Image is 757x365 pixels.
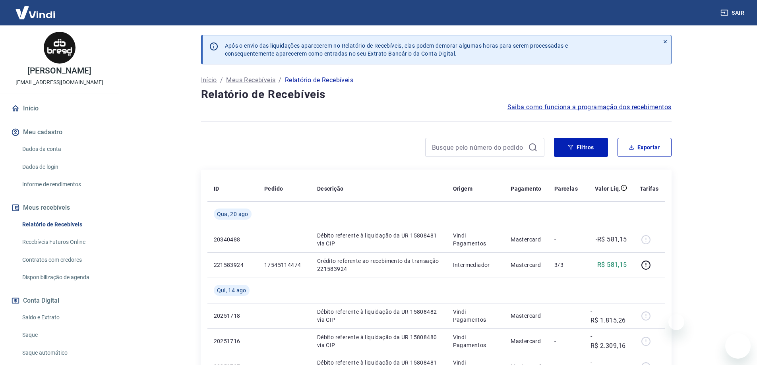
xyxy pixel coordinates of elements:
p: Valor Líq. [595,185,621,193]
p: Origem [453,185,472,193]
h4: Relatório de Recebíveis [201,87,672,102]
p: 17545114474 [264,261,304,269]
p: - [554,337,578,345]
p: Vindi Pagamentos [453,308,498,324]
button: Meus recebíveis [10,199,109,216]
img: Vindi [10,0,61,25]
p: Débito referente à liquidação da UR 15808481 via CIP [317,232,440,247]
button: Meu cadastro [10,124,109,141]
p: - [554,236,578,243]
button: Conta Digital [10,292,109,309]
p: Vindi Pagamentos [453,333,498,349]
a: Início [10,100,109,117]
a: Saiba como funciona a programação dos recebimentos [507,102,672,112]
p: 3/3 [554,261,578,269]
p: Descrição [317,185,344,193]
a: Início [201,75,217,85]
p: -R$ 581,15 [596,235,627,244]
p: -R$ 2.309,16 [590,332,627,351]
iframe: Botão para abrir a janela de mensagens [725,333,751,359]
p: Intermediador [453,261,498,269]
p: / [220,75,223,85]
button: Sair [719,6,747,20]
a: Meus Recebíveis [226,75,275,85]
p: Mastercard [511,337,542,345]
a: Recebíveis Futuros Online [19,234,109,250]
p: [EMAIL_ADDRESS][DOMAIN_NAME] [15,78,103,87]
button: Filtros [554,138,608,157]
a: Relatório de Recebíveis [19,216,109,233]
p: - [554,312,578,320]
p: 221583924 [214,261,252,269]
p: ID [214,185,219,193]
p: R$ 581,15 [597,260,627,270]
p: Parcelas [554,185,578,193]
p: Vindi Pagamentos [453,232,498,247]
a: Saque [19,327,109,343]
p: [PERSON_NAME] [27,67,91,75]
span: Qua, 20 ago [217,210,248,218]
p: Débito referente à liquidação da UR 15808482 via CIP [317,308,440,324]
input: Busque pelo número do pedido [432,141,525,153]
button: Exportar [618,138,672,157]
p: Pagamento [511,185,542,193]
p: 20251718 [214,312,252,320]
p: Mastercard [511,312,542,320]
p: Após o envio das liquidações aparecerem no Relatório de Recebíveis, elas podem demorar algumas ho... [225,42,568,58]
p: Tarifas [640,185,659,193]
p: Relatório de Recebíveis [285,75,353,85]
a: Dados da conta [19,141,109,157]
a: Disponibilização de agenda [19,269,109,286]
p: / [279,75,281,85]
p: Mastercard [511,236,542,243]
p: 20340488 [214,236,252,243]
a: Informe de rendimentos [19,176,109,193]
p: -R$ 1.815,26 [590,306,627,325]
a: Contratos com credores [19,252,109,268]
p: Débito referente à liquidação da UR 15808480 via CIP [317,333,440,349]
p: Pedido [264,185,283,193]
a: Saldo e Extrato [19,309,109,326]
p: Crédito referente ao recebimento da transação 221583924 [317,257,440,273]
iframe: Fechar mensagem [668,314,684,330]
img: aca19e66-decf-4676-9a4b-95233c03c037.jpeg [44,32,76,64]
a: Saque automático [19,345,109,361]
a: Dados de login [19,159,109,175]
span: Qui, 14 ago [217,286,246,294]
p: Mastercard [511,261,542,269]
p: 20251716 [214,337,252,345]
